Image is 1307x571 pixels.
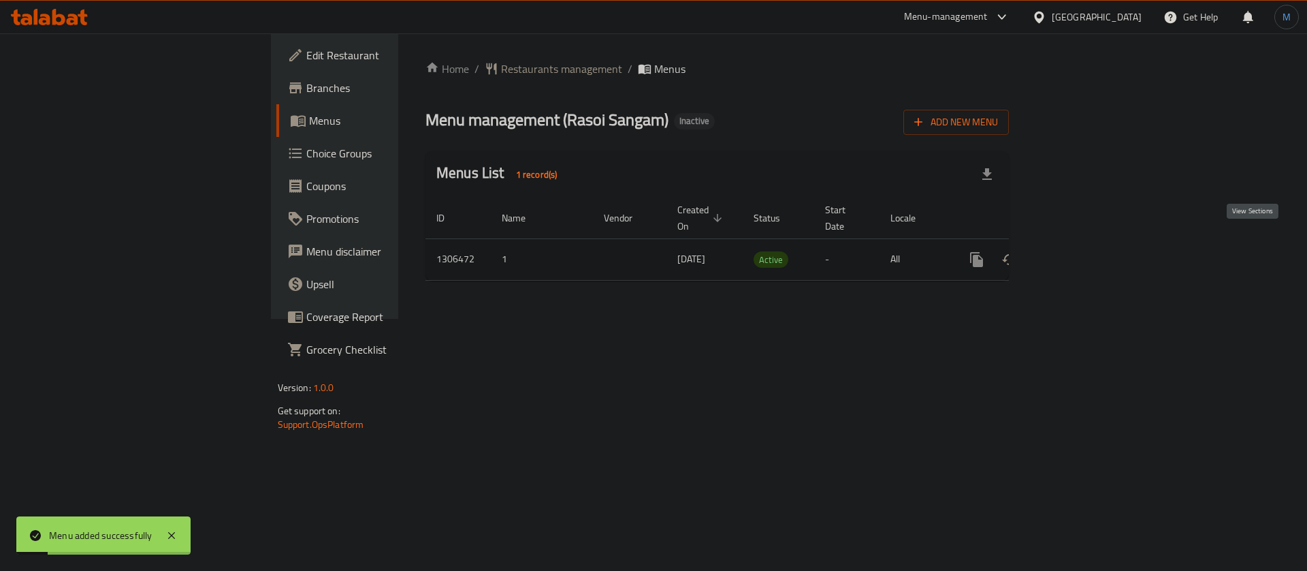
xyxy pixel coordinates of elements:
span: Coupons [306,178,479,194]
nav: breadcrumb [425,61,1009,77]
span: Vendor [604,210,650,226]
span: 1 record(s) [508,168,566,181]
div: Menu added successfully [49,528,152,543]
a: Edit Restaurant [276,39,489,72]
td: - [814,238,880,280]
span: Coverage Report [306,309,479,325]
span: M [1282,10,1291,25]
div: Total records count [508,164,566,185]
span: Branches [306,80,479,96]
span: Start Date [825,202,863,234]
table: enhanced table [425,198,1102,281]
span: Name [502,210,543,226]
a: Choice Groups [276,137,489,170]
span: Promotions [306,211,479,227]
span: Menu disclaimer [306,243,479,260]
span: Locale [890,210,933,226]
span: Menu management ( Rasoi Sangam ) [425,104,668,135]
span: Choice Groups [306,145,479,161]
th: Actions [950,198,1102,239]
li: / [628,61,632,77]
button: more [961,243,993,276]
a: Coverage Report [276,300,489,333]
span: Add New Menu [914,114,998,131]
span: Created On [677,202,726,234]
a: Coupons [276,170,489,202]
div: [GEOGRAPHIC_DATA] [1052,10,1142,25]
span: Menus [654,61,685,77]
a: Grocery Checklist [276,333,489,366]
a: Promotions [276,202,489,235]
h2: Menus List [436,163,565,185]
a: Branches [276,72,489,104]
span: [DATE] [677,250,705,268]
span: Restaurants management [501,61,622,77]
a: Upsell [276,268,489,300]
td: All [880,238,950,280]
div: Inactive [674,113,715,129]
span: 1.0.0 [313,379,334,397]
a: Menu disclaimer [276,235,489,268]
span: Status [754,210,798,226]
button: Change Status [993,243,1026,276]
span: Active [754,252,788,268]
a: Restaurants management [485,61,622,77]
span: Inactive [674,115,715,127]
span: Edit Restaurant [306,47,479,63]
div: Active [754,251,788,268]
a: Support.OpsPlatform [278,416,364,433]
div: Export file [971,158,1003,191]
a: Menus [276,104,489,137]
span: Version: [278,379,311,397]
span: ID [436,210,462,226]
span: Upsell [306,276,479,292]
span: Grocery Checklist [306,341,479,358]
button: Add New Menu [903,110,1009,135]
span: Menus [309,112,479,129]
td: 1 [491,238,593,280]
span: Get support on: [278,402,340,420]
div: Menu-management [904,9,988,25]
